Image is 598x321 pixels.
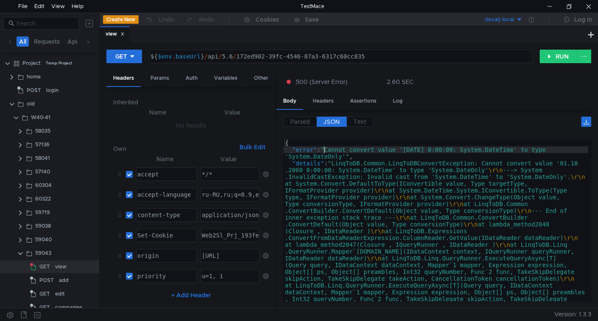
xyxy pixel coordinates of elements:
[106,30,125,39] div: view
[35,247,51,260] div: 59043
[35,206,50,219] div: 59719
[115,52,127,61] div: GET
[65,36,80,47] button: Api
[199,14,214,25] div: Redo
[343,93,383,109] div: Assertions
[55,260,67,273] div: view
[39,301,50,314] span: GET
[159,14,174,25] div: Undo
[306,93,340,109] div: Headers
[27,98,35,110] div: old
[247,70,275,86] div: Other
[39,288,50,300] span: GET
[386,93,409,109] div: Log
[464,13,523,26] button: (local) local
[113,144,236,154] h6: Own
[485,16,514,24] div: (local) local
[27,84,41,97] span: POST
[35,138,50,151] div: 57136
[106,50,142,63] button: GET
[120,107,196,117] th: Name
[35,193,51,205] div: 60322
[387,78,414,86] div: 2.60 SEC
[35,165,50,178] div: 57140
[256,14,279,25] div: Cookies
[39,274,54,287] span: POST
[196,107,269,117] th: Value
[296,77,348,87] span: 500 (Server Error)
[207,70,244,86] div: Variables
[55,301,82,314] div: companies
[35,125,50,137] div: 58035
[176,122,206,129] nz-embed-empty: No Results
[113,97,269,107] h6: Inherited
[144,70,176,86] div: Params
[554,308,591,321] span: Version: 1.3.3
[168,290,214,300] button: + Add Header
[35,220,51,232] div: 59038
[133,154,197,164] th: Name
[236,142,269,152] button: Bulk Edit
[17,36,29,47] button: All
[179,70,204,86] div: Auth
[180,13,220,26] button: Redo
[31,36,62,47] button: Requests
[55,288,65,300] div: edit
[106,70,141,87] div: Headers
[276,93,303,110] div: Body
[323,118,340,126] span: JSON
[31,111,50,124] div: W40-41
[46,84,58,97] div: login
[59,274,69,287] div: add
[290,118,310,126] span: Parsed
[22,57,41,70] div: Project
[197,154,259,164] th: Value
[35,233,52,246] div: 59040
[139,13,180,26] button: Undo
[540,50,577,63] button: RUN
[27,70,41,83] div: home
[305,17,319,22] div: Save
[574,14,592,25] div: Log In
[46,57,72,70] div: Temp Project
[35,179,52,192] div: 60304
[16,19,74,28] input: Search...
[39,260,50,273] span: GET
[103,15,139,24] button: Create New
[35,152,50,165] div: 58041
[353,118,366,126] span: Text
